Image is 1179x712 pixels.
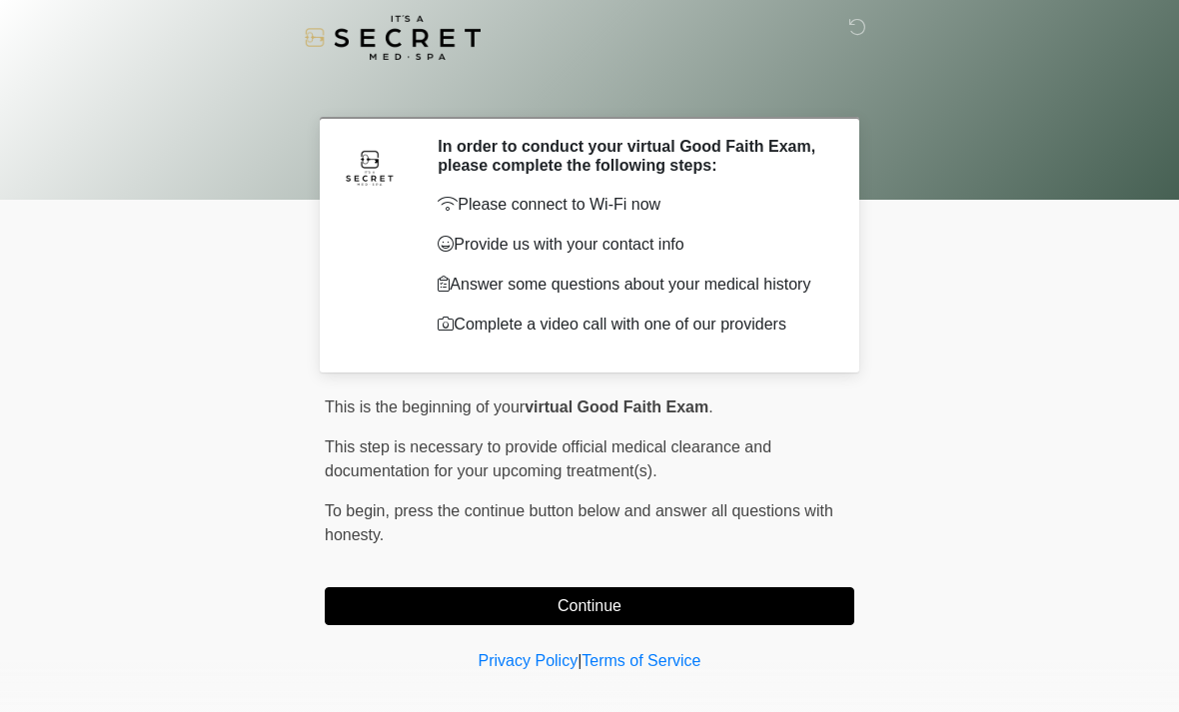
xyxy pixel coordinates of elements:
h1: ‎ ‎ [310,72,869,109]
a: Privacy Policy [479,652,579,669]
span: This step is necessary to provide official medical clearance and documentation for your upcoming ... [325,438,771,479]
span: To begin, [325,502,394,519]
span: press the continue button below and answer all questions with honesty. [325,502,833,543]
p: Complete a video call with one of our providers [438,313,824,337]
p: Answer some questions about your medical history [438,273,824,297]
h2: In order to conduct your virtual Good Faith Exam, please complete the following steps: [438,137,824,175]
span: This is the beginning of your [325,398,525,415]
a: Terms of Service [582,652,700,669]
a: | [578,652,582,669]
span: . [708,398,712,415]
strong: virtual Good Faith Exam [525,398,708,415]
p: Provide us with your contact info [438,233,824,257]
img: Agent Avatar [340,137,400,197]
button: Continue [325,587,854,625]
img: It's A Secret Med Spa Logo [305,15,481,60]
p: Please connect to Wi-Fi now [438,193,824,217]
